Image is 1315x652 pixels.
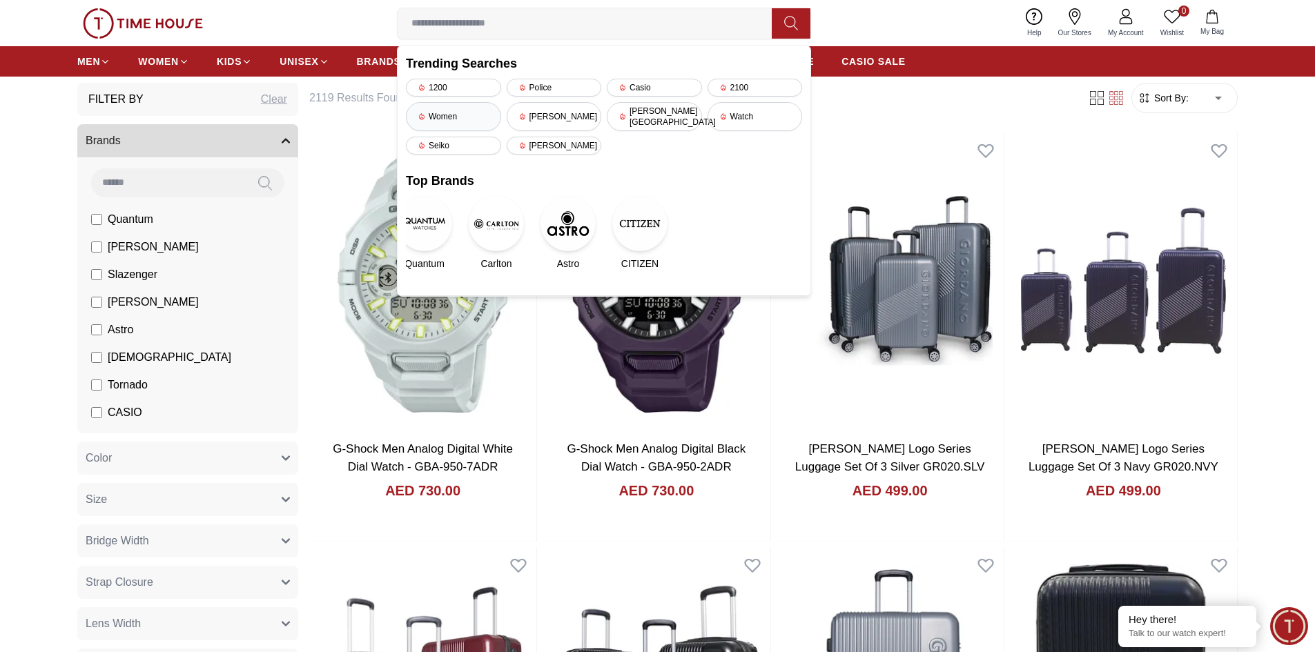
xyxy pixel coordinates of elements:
span: Our Stores [1053,28,1097,38]
span: [PERSON_NAME] [108,239,199,255]
div: Hey there! [1129,613,1246,626]
div: [PERSON_NAME][GEOGRAPHIC_DATA] [607,102,702,131]
a: KIDS [217,49,252,74]
button: My Bag [1192,7,1232,39]
img: ... [83,8,203,39]
div: [PERSON_NAME] [507,102,602,131]
span: Lens Width [86,615,141,632]
span: Slazenger [108,266,157,283]
button: Color [77,442,298,475]
span: Sort By: [1151,91,1189,105]
span: Brands [86,132,121,149]
div: Watch [708,102,803,131]
span: Help [1022,28,1047,38]
input: Astro [91,324,102,335]
div: 2100 [708,79,803,97]
a: G-Shock Men Analog Digital Black Dial Watch - GBA-950-2ADR [567,442,746,473]
div: Casio [607,79,702,97]
img: Quantum [397,196,452,251]
span: CASIO SALE [841,55,906,68]
div: Police [507,79,602,97]
a: Help [1019,6,1050,41]
button: Strap Closure [77,566,298,599]
button: Bridge Width [77,524,298,557]
button: Sort By: [1138,91,1189,105]
span: CASIO [108,404,142,421]
a: UNISEX [280,49,329,74]
h2: Top Brands [406,171,802,190]
span: Wishlist [1155,28,1189,38]
span: CITIZEN [108,432,150,448]
a: 0Wishlist [1152,6,1192,41]
img: Giordano Logo Series Luggage Set Of 3 Navy GR020.NVY [1010,132,1237,429]
img: Astro [540,196,596,251]
h3: Filter By [88,91,144,108]
span: BRANDS [357,55,401,68]
h4: AED 499.00 [1086,481,1161,500]
div: 1200 [406,79,501,97]
h2: Trending Searches [406,54,802,73]
span: 0 [1178,6,1189,17]
span: Quantum [108,211,153,228]
input: Slazenger [91,269,102,280]
button: Brands [77,124,298,157]
span: [PERSON_NAME] [108,294,199,310]
span: Tornado [108,377,148,393]
span: WOMEN [138,55,179,68]
span: Astro [557,257,580,270]
img: Giordano Logo Series Luggage Set Of 3 Silver GR020.SLV [777,132,1004,429]
span: [DEMOGRAPHIC_DATA] [108,349,231,366]
img: G-Shock Men Analog Digital White Dial Watch - GBA-950-7ADR [309,132,536,429]
input: Tornado [91,379,102,391]
a: [PERSON_NAME] Logo Series Luggage Set Of 3 Navy GR020.NVY [1029,442,1218,473]
span: My Bag [1195,26,1229,37]
p: Talk to our watch expert! [1129,628,1246,640]
a: [PERSON_NAME] Logo Series Luggage Set Of 3 Silver GR020.SLV [795,442,985,473]
span: My Account [1102,28,1149,38]
input: [PERSON_NAME] [91,297,102,308]
span: CITIZEN [621,257,659,270]
img: Carlton [469,196,524,251]
h4: AED 730.00 [385,481,460,500]
a: BRANDS [357,49,401,74]
a: CarltonCarlton [478,196,515,270]
span: Bridge Width [86,533,149,549]
h4: AED 730.00 [618,481,694,500]
h6: 2119 Results Found [309,90,1071,106]
span: Size [86,491,107,508]
a: QuantumQuantum [406,196,443,270]
button: Size [77,483,298,516]
h4: AED 499.00 [853,481,928,500]
a: CITIZENCITIZEN [621,196,659,270]
span: UNISEX [280,55,318,68]
span: Carlton [480,257,512,270]
img: CITIZEN [612,196,668,251]
div: Seiko [406,137,501,155]
span: Quantum [405,257,445,270]
a: MEN [77,49,110,74]
input: Quantum [91,214,102,225]
input: CASIO [91,407,102,418]
div: Clear [261,91,287,108]
div: Women [406,102,501,131]
a: WOMEN [138,49,189,74]
span: Astro [108,322,133,338]
input: [PERSON_NAME] [91,241,102,253]
a: AstroAstro [549,196,587,270]
span: KIDS [217,55,242,68]
a: Our Stores [1050,6,1100,41]
button: Lens Width [77,607,298,640]
input: [DEMOGRAPHIC_DATA] [91,352,102,363]
div: [PERSON_NAME] [507,137,602,155]
span: Strap Closure [86,574,153,591]
span: MEN [77,55,100,68]
a: CASIO SALE [841,49,906,74]
a: G-Shock Men Analog Digital White Dial Watch - GBA-950-7ADR [333,442,513,473]
span: Color [86,450,112,466]
div: Chat Widget [1270,607,1308,645]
